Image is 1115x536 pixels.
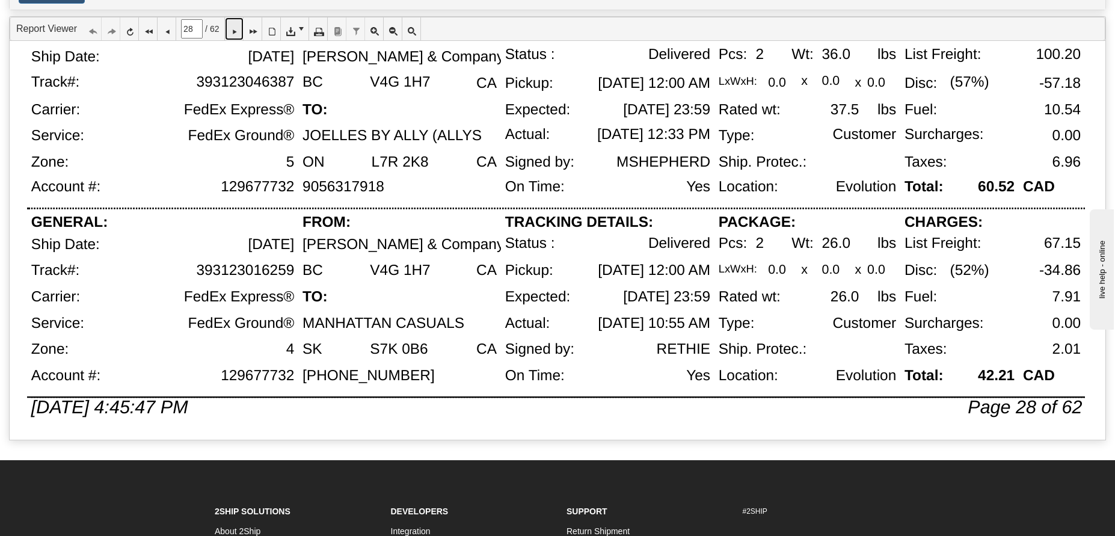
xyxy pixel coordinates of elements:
[139,17,158,40] a: First Page
[598,263,710,279] div: [DATE] 12:00 AM
[905,368,944,384] div: Total:
[391,526,431,536] a: Integration
[184,102,294,118] div: FedEx Express®
[567,507,607,516] strong: Support
[244,17,262,40] a: Last Page
[31,236,100,253] div: Ship Date:
[719,315,755,331] div: Type:
[505,102,571,118] div: Expected:
[309,17,328,40] a: Print
[1052,128,1081,144] div: 0.00
[877,46,896,63] div: lbs
[616,154,710,170] div: MSHEPHERD
[221,368,294,384] div: 129677732
[31,74,79,90] div: Track#:
[719,128,755,144] div: Type:
[215,507,290,516] strong: 2Ship Solutions
[303,27,351,43] div: FROM:
[505,214,653,230] div: TRACKING DETAILS:
[801,74,808,88] div: x
[281,17,309,40] a: Export
[158,17,176,40] a: Previous Page
[303,74,323,90] div: BC
[791,46,814,63] div: Wt:
[1052,289,1081,305] div: 7.91
[1023,179,1055,195] div: CAD
[1023,368,1055,384] div: CAD
[31,341,69,357] div: Zone:
[686,179,710,195] div: Yes
[505,315,550,331] div: Actual:
[905,46,981,63] div: List Freight:
[303,289,328,305] div: TO:
[905,341,947,357] div: Taxes:
[196,74,294,90] div: 393123046387
[905,289,937,305] div: Fuel:
[950,74,989,90] div: (57%)
[221,179,294,195] div: 129677732
[205,23,207,35] span: /
[505,154,574,170] div: Signed by:
[950,263,989,279] div: (52%)
[303,341,322,357] div: SK
[303,128,482,144] div: JOELLES BY ALLY (ALLYS
[505,27,653,43] div: TRACKING DETAILS:
[905,214,983,230] div: CHARGES:
[905,102,937,118] div: Fuel:
[370,74,430,90] div: V4G 1H7
[303,49,533,66] div: [PERSON_NAME] & Company Ltd.
[719,46,747,63] div: Pcs:
[384,17,402,40] a: Zoom Out
[905,27,983,43] div: CHARGES:
[370,341,428,357] div: S7K 0B6
[31,128,84,144] div: Service:
[719,27,796,43] div: PACKAGE:
[505,75,553,91] div: Pickup:
[31,263,79,279] div: Track#:
[598,75,710,91] div: [DATE] 12:00 AM
[567,526,630,536] a: Return Shipment
[968,396,1082,417] div: Page 28 of 62
[877,235,896,251] div: lbs
[505,289,571,305] div: Expected:
[1087,206,1114,329] iframe: chat widget
[719,214,796,230] div: PACKAGE:
[31,396,188,417] div: [DATE] 4:45:47 PM
[719,263,757,276] div: LxWxH:
[505,46,555,63] div: Status :
[303,368,435,384] div: [PHONE_NUMBER]
[598,315,710,331] div: [DATE] 10:55 AM
[905,126,984,143] div: Surcharges:
[832,315,896,331] div: Customer
[476,75,497,91] div: CA
[623,102,710,118] div: [DATE] 23:59
[719,75,757,88] div: LxWxH:
[188,315,295,331] div: FedEx Ground®
[248,236,294,253] div: [DATE]
[719,289,781,305] div: Rated wt:
[1044,235,1081,251] div: 67.15
[31,214,108,230] div: GENERAL:
[978,179,1015,195] div: 60.52
[719,102,781,118] div: Rated wt:
[719,341,807,357] div: Ship. Protec.:
[402,17,421,40] a: Toggle FullPage/PageWidth
[1052,154,1081,170] div: 6.96
[476,341,497,357] div: CA
[1052,341,1081,357] div: 2.01
[505,368,565,384] div: On Time:
[905,179,944,195] div: Total:
[31,102,80,118] div: Carrier:
[822,46,851,63] div: 36.0
[372,154,429,170] div: L7R 2K8
[905,154,947,170] div: Taxes:
[756,235,764,251] div: 2
[365,17,384,40] a: Zoom In
[597,126,710,143] div: [DATE] 12:33 PM
[184,289,294,305] div: FedEx Express®
[836,179,896,195] div: Evolution
[9,10,111,19] div: live help - online
[877,102,896,118] div: lbs
[686,368,710,384] div: Yes
[867,75,885,89] div: 0.0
